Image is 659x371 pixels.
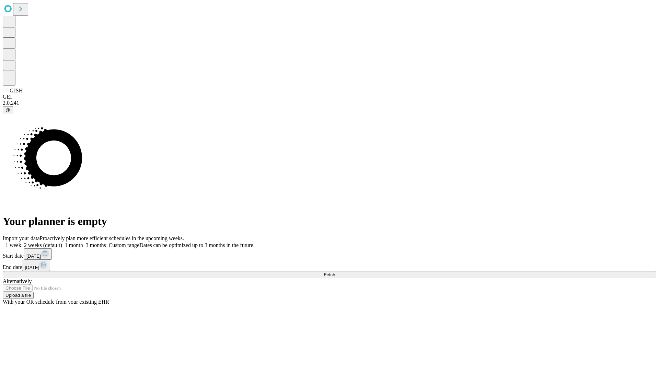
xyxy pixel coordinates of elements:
span: 1 week [5,242,21,248]
span: Dates can be optimized up to 3 months in the future. [139,242,254,248]
div: 2.0.241 [3,100,656,106]
span: Custom range [109,242,139,248]
span: [DATE] [25,265,39,270]
button: Upload a file [3,292,34,299]
span: 3 months [86,242,106,248]
button: [DATE] [22,260,50,271]
span: [DATE] [26,254,41,259]
span: With your OR schedule from your existing EHR [3,299,109,305]
div: GEI [3,94,656,100]
span: 2 weeks (default) [24,242,62,248]
button: @ [3,106,13,113]
div: Start date [3,248,656,260]
span: GJSH [10,88,23,93]
span: Alternatively [3,278,32,284]
button: Fetch [3,271,656,278]
span: Proactively plan more efficient schedules in the upcoming weeks. [40,235,184,241]
button: [DATE] [24,248,52,260]
span: Import your data [3,235,40,241]
span: @ [5,107,10,112]
div: End date [3,260,656,271]
span: 1 month [65,242,83,248]
span: Fetch [324,272,335,277]
h1: Your planner is empty [3,215,656,228]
